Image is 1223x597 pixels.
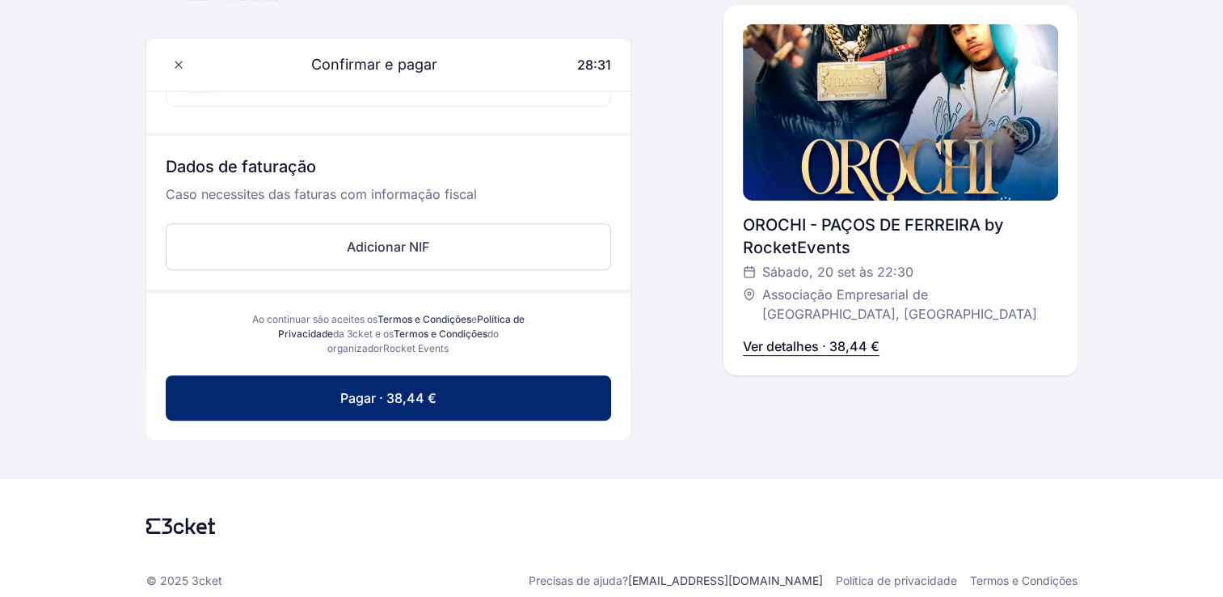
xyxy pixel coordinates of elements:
[970,573,1078,589] a: Termos e Condições
[529,573,823,589] p: Precisas de ajuda?
[762,285,1042,324] span: Associação Empresarial de [GEOGRAPHIC_DATA], [GEOGRAPHIC_DATA]
[292,53,437,76] span: Confirmar e pagar
[628,574,823,587] a: [EMAIL_ADDRESS][DOMAIN_NAME]
[166,223,611,270] button: Adicionar NIF
[394,328,487,340] a: Termos e Condições
[166,184,611,217] p: Caso necessites das faturas com informação fiscal
[762,262,913,282] span: Sábado, 20 set às 22:30
[377,313,471,325] a: Termos e Condições
[166,375,611,421] button: Pagar · 38,44 €
[743,214,1058,259] div: OROCHI - PAÇOS DE FERREIRA by RocketEvents
[340,388,436,408] span: Pagar · 38,44 €
[237,312,540,356] div: Ao continuar são aceites os e da 3cket e os do organizador
[577,57,611,73] span: 28:31
[383,342,449,354] span: Rocket Events
[166,155,611,184] h3: Dados de faturação
[836,573,957,589] a: Política de privacidade
[743,337,879,356] p: Ver detalhes · 38,44 €
[146,573,222,589] p: © 2025 3cket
